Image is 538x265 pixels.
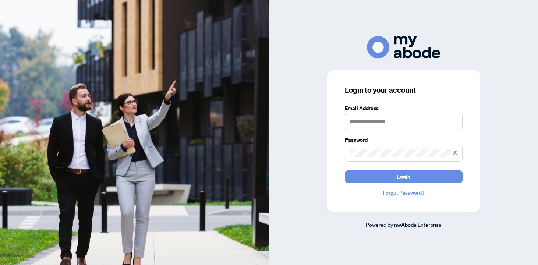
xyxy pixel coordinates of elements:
span: eye-invisible [453,151,458,156]
span: Login [397,171,410,183]
button: Login [345,170,463,183]
h3: Login to your account [345,85,463,95]
label: Email Address [345,104,463,112]
label: Password [345,136,463,144]
a: myAbode [394,221,417,229]
span: Enterprise [418,221,442,228]
a: Forgot Password? [345,189,463,197]
img: ma-logo [367,36,440,59]
span: Powered by [366,221,393,228]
